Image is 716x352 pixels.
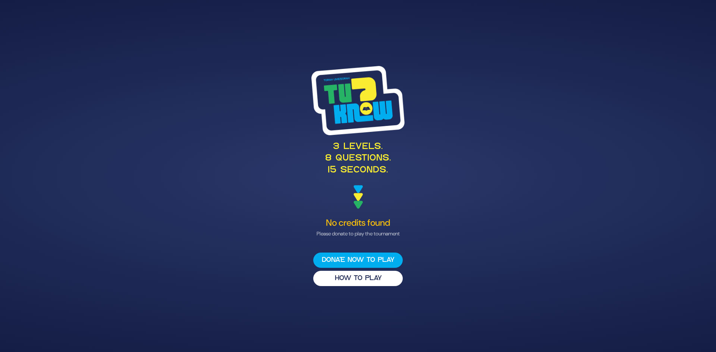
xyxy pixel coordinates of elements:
[176,141,540,176] p: 3 levels. 8 questions. 15 seconds.
[354,185,363,209] img: decoration arrows
[313,253,403,268] button: Donate now to play
[176,218,540,228] h4: No credits found
[311,66,405,135] img: Tournament Logo
[313,271,403,286] button: HOW TO PLAY
[176,230,540,238] p: Please donate to play the tournament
